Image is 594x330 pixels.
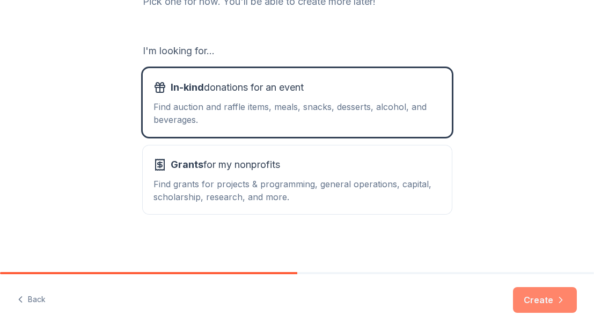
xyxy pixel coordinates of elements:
[17,289,46,311] button: Back
[143,68,452,137] button: In-kinddonations for an eventFind auction and raffle items, meals, snacks, desserts, alcohol, and...
[153,100,441,126] div: Find auction and raffle items, meals, snacks, desserts, alcohol, and beverages.
[171,156,280,173] span: for my nonprofits
[143,42,452,60] div: I'm looking for...
[171,82,204,93] span: In-kind
[171,79,304,96] span: donations for an event
[143,145,452,214] button: Grantsfor my nonprofitsFind grants for projects & programming, general operations, capital, schol...
[513,287,577,313] button: Create
[153,178,441,203] div: Find grants for projects & programming, general operations, capital, scholarship, research, and m...
[171,159,203,170] span: Grants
